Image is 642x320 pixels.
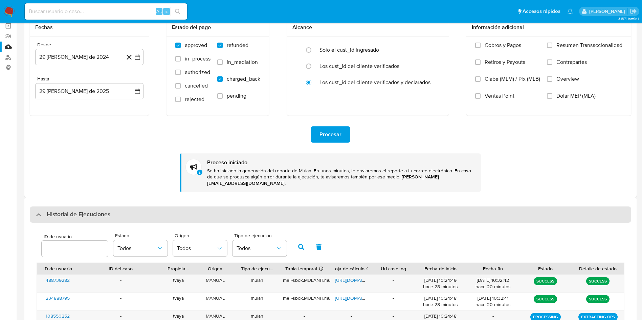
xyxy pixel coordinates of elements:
[156,8,162,15] span: Alt
[630,8,637,15] a: Salir
[25,7,187,16] input: Buscar usuario o caso...
[171,7,184,16] button: search-icon
[618,16,639,21] span: 3.157.1-hotfix-1
[523,8,560,15] span: Accesos rápidos
[165,8,168,15] span: s
[589,8,627,15] p: tomas.vaya@mercadolibre.com
[567,8,573,14] a: Notificaciones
